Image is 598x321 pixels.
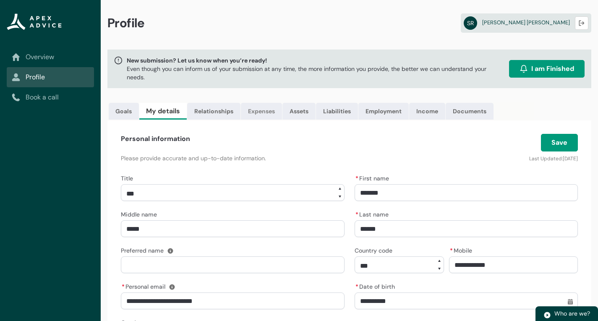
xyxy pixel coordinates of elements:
p: Even though you can inform us of your submission at any time, the more information you provide, t... [127,65,506,81]
abbr: SR [464,16,477,30]
span: Title [121,175,133,182]
a: SR[PERSON_NAME] [PERSON_NAME] [461,13,591,33]
a: Profile [12,72,89,82]
span: Who are we? [554,310,590,317]
a: Relationships [187,103,240,120]
a: Liabilities [316,103,358,120]
a: Income [409,103,445,120]
abbr: required [355,283,358,290]
label: Middle name [121,209,160,219]
a: Documents [446,103,494,120]
span: [PERSON_NAME] [PERSON_NAME] [482,19,570,26]
span: Profile [107,15,145,31]
label: Last name [355,209,392,219]
abbr: required [450,247,453,254]
p: Please provide accurate and up-to-date information. [121,154,422,162]
lightning-formatted-text: Last Updated: [529,155,563,162]
a: Book a call [12,92,89,102]
a: My details [139,103,187,120]
abbr: required [355,175,358,182]
img: Apex Advice Group [7,13,62,30]
label: First name [355,172,392,183]
abbr: required [355,211,358,218]
span: New submission? Let us know when you’re ready! [127,56,506,65]
button: Logout [575,16,588,30]
button: I am Finished [509,60,585,78]
label: Personal email [121,281,169,291]
span: I am Finished [531,64,574,74]
button: Save [541,134,578,151]
label: Preferred name [121,245,167,255]
a: Goals [109,103,139,120]
a: Expenses [241,103,282,120]
a: Overview [12,52,89,62]
a: Assets [282,103,316,120]
label: Mobile [449,245,475,255]
img: alarm.svg [520,65,528,73]
span: Country code [355,247,392,254]
a: Employment [358,103,409,120]
img: play.svg [543,311,551,319]
lightning-formatted-date-time: [DATE] [563,155,578,162]
h4: Personal information [121,134,190,144]
abbr: required [122,283,125,290]
nav: Sub page [7,47,94,107]
label: Date of birth [355,281,398,291]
